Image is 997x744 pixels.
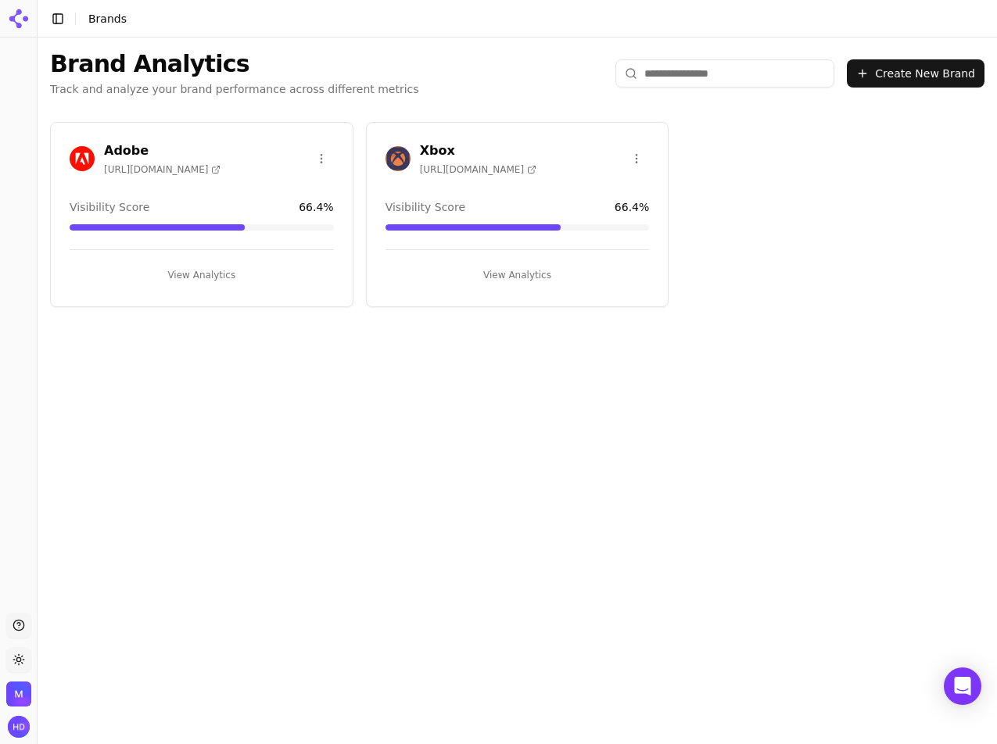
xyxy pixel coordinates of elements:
[8,716,30,738] img: Hakan Degirmenci
[6,681,31,706] button: Open organization switcher
[420,163,536,176] span: [URL][DOMAIN_NAME]
[104,141,221,160] h3: Adobe
[386,146,411,171] img: Xbox
[50,50,419,78] h1: Brand Analytics
[299,199,333,215] span: 66.4 %
[70,263,334,288] button: View Analytics
[420,141,536,160] h3: Xbox
[70,199,149,215] span: Visibility Score
[847,59,984,88] button: Create New Brand
[104,163,221,176] span: [URL][DOMAIN_NAME]
[50,81,419,97] p: Track and analyze your brand performance across different metrics
[8,716,30,738] button: Open user button
[944,667,981,705] div: Open Intercom Messenger
[88,13,127,25] span: Brands
[386,263,650,288] button: View Analytics
[88,11,127,27] nav: breadcrumb
[6,681,31,706] img: M2E
[70,146,95,171] img: Adobe
[386,199,465,215] span: Visibility Score
[615,199,649,215] span: 66.4 %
